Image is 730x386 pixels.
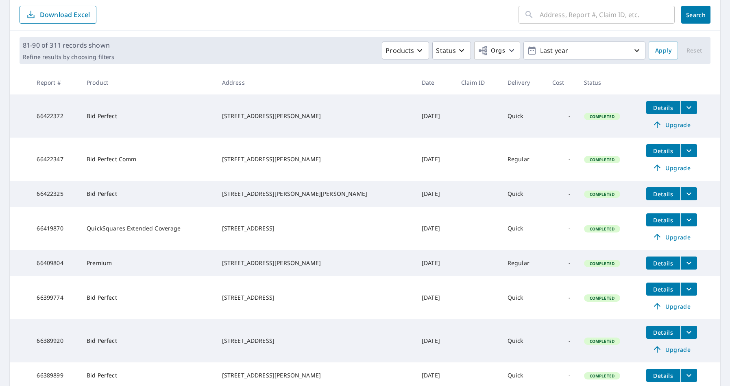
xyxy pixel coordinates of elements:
a: Upgrade [646,230,697,243]
td: - [546,276,577,319]
span: Completed [585,295,619,301]
div: [STREET_ADDRESS] [222,337,409,345]
button: filesDropdownBtn-66389920 [680,326,697,339]
span: Completed [585,261,619,266]
button: Products [382,42,429,59]
span: Orgs [478,46,505,56]
span: Details [651,329,676,336]
p: 81-90 of 311 records shown [23,40,114,50]
button: detailsBtn-66422372 [646,101,680,114]
td: - [546,207,577,250]
button: Search [681,6,710,24]
p: Refine results by choosing filters [23,53,114,61]
button: filesDropdownBtn-66389899 [680,369,697,382]
span: Details [651,216,676,224]
td: QuickSquares Extended Coverage [80,207,216,250]
div: [STREET_ADDRESS][PERSON_NAME] [222,112,409,120]
p: Products [386,46,414,55]
td: Regular [501,250,546,276]
td: Bid Perfect [80,94,216,138]
span: Upgrade [651,163,692,173]
button: Orgs [474,42,520,59]
button: Status [432,42,471,59]
td: 66422347 [30,138,80,181]
td: Premium [80,250,216,276]
td: Bid Perfect Comm [80,138,216,181]
td: 66419870 [30,207,80,250]
span: Completed [585,338,619,344]
button: detailsBtn-66409804 [646,257,680,270]
button: detailsBtn-66399774 [646,283,680,296]
button: filesDropdownBtn-66422325 [680,187,697,200]
td: Quick [501,181,546,207]
td: Quick [501,319,546,362]
button: Download Excel [20,6,96,24]
td: 66409804 [30,250,80,276]
button: detailsBtn-66419870 [646,213,680,226]
a: Upgrade [646,343,697,356]
td: Regular [501,138,546,181]
th: Delivery [501,70,546,94]
button: filesDropdownBtn-66422372 [680,101,697,114]
button: detailsBtn-66422325 [646,187,680,200]
a: Upgrade [646,300,697,313]
th: Date [415,70,455,94]
td: - [546,181,577,207]
td: [DATE] [415,250,455,276]
span: Upgrade [651,301,692,311]
button: filesDropdownBtn-66422347 [680,144,697,157]
button: Last year [523,42,645,59]
td: - [546,319,577,362]
span: Upgrade [651,232,692,242]
span: Completed [585,157,619,162]
td: - [546,138,577,181]
td: 66422372 [30,94,80,138]
span: Details [651,285,676,293]
p: Last year [537,44,632,58]
td: - [546,94,577,138]
td: Bid Perfect [80,276,216,319]
span: Upgrade [651,120,692,129]
a: Upgrade [646,161,697,174]
button: detailsBtn-66389899 [646,369,680,382]
td: [DATE] [415,181,455,207]
p: Status [436,46,456,55]
span: Completed [585,373,619,379]
div: [STREET_ADDRESS][PERSON_NAME][PERSON_NAME] [222,190,409,198]
div: [STREET_ADDRESS][PERSON_NAME] [222,371,409,379]
td: [DATE] [415,276,455,319]
th: Status [577,70,640,94]
p: Download Excel [40,10,90,19]
td: Bid Perfect [80,181,216,207]
td: - [546,250,577,276]
td: [DATE] [415,94,455,138]
button: detailsBtn-66389920 [646,326,680,339]
span: Completed [585,114,619,119]
th: Product [80,70,216,94]
button: detailsBtn-66422347 [646,144,680,157]
td: Quick [501,94,546,138]
td: Quick [501,276,546,319]
td: 66422325 [30,181,80,207]
a: Upgrade [646,118,697,131]
td: [DATE] [415,319,455,362]
th: Report # [30,70,80,94]
span: Details [651,190,676,198]
th: Cost [546,70,577,94]
input: Address, Report #, Claim ID, etc. [540,3,675,26]
button: filesDropdownBtn-66419870 [680,213,697,226]
th: Address [216,70,415,94]
span: Details [651,104,676,112]
span: Details [651,372,676,379]
div: [STREET_ADDRESS] [222,224,409,232]
td: Bid Perfect [80,319,216,362]
th: Claim ID [455,70,501,94]
td: [DATE] [415,138,455,181]
span: Search [688,11,704,19]
td: 66389920 [30,319,80,362]
span: Details [651,147,676,155]
span: Apply [655,46,671,56]
td: [DATE] [415,207,455,250]
span: Upgrade [651,344,692,354]
td: 66399774 [30,276,80,319]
